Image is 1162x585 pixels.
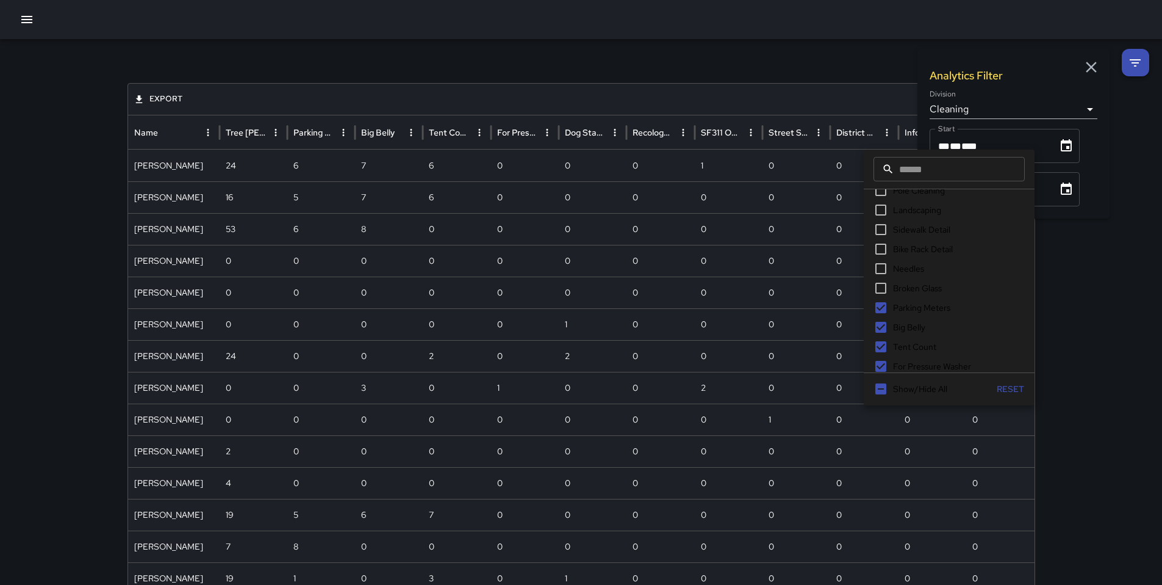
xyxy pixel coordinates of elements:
div: 0 [355,245,423,277]
div: 0 [830,340,898,372]
div: 0 [626,245,694,277]
div: 0 [491,467,559,499]
button: Recology Dump column menu [675,124,692,141]
div: 4 [220,467,287,499]
div: Dog Stations [565,127,605,138]
div: 0 [355,435,423,467]
div: 0 [830,404,898,435]
div: 0 [762,245,830,277]
div: SF311 Outbound [701,127,741,138]
span: Tent Count [893,341,936,354]
div: Parking Meters [293,127,334,138]
div: 0 [491,308,559,340]
div: 0 [220,372,287,404]
div: Katherine Treminio [128,150,220,181]
div: 0 [762,340,830,372]
div: 0 [626,181,694,213]
div: 0 [626,213,694,245]
div: 0 [559,435,626,467]
div: 0 [762,435,830,467]
span: Broken Glass [893,282,942,295]
div: 0 [423,372,490,404]
div: 0 [762,467,830,499]
button: Street Sweeper column menu [810,124,827,141]
div: 1 [491,372,559,404]
div: 0 [423,308,490,340]
div: 2 [423,340,490,372]
div: 6 [355,499,423,531]
button: District Walk column menu [878,124,895,141]
div: 0 [287,308,355,340]
div: 0 [355,404,423,435]
div: 7 [423,499,490,531]
div: 0 [626,499,694,531]
div: 0 [695,277,762,308]
div: 0 [695,340,762,372]
div: 0 [355,467,423,499]
div: 0 [423,531,490,562]
div: 0 [966,404,1034,435]
div: 0 [491,181,559,213]
div: 0 [898,435,966,467]
div: Nicolas Vega [128,245,220,277]
div: 0 [762,531,830,562]
div: 0 [830,372,898,404]
div: 0 [626,150,694,181]
div: 0 [491,213,559,245]
div: 0 [830,181,898,213]
div: 1 [762,404,830,435]
input: Search [899,157,997,181]
div: 0 [966,531,1034,562]
div: Enrique Cervantes [128,467,220,499]
div: 0 [626,435,694,467]
div: Tree [PERSON_NAME] [226,127,266,138]
div: 0 [491,245,559,277]
div: 0 [898,467,966,499]
div: 6 [423,181,490,213]
label: Start [938,123,955,134]
div: Big Belly [361,127,395,138]
div: Bryan Alexander [128,372,220,404]
div: 0 [762,181,830,213]
h1: Analytics Filter [930,68,1003,82]
div: 0 [626,277,694,308]
div: 0 [966,499,1034,531]
span: Day [950,142,961,151]
div: Maclis Velasquez [128,213,220,245]
div: 0 [355,531,423,562]
div: 0 [423,213,490,245]
div: 0 [287,245,355,277]
div: 0 [762,372,830,404]
span: Month [938,142,950,151]
div: 24 [220,340,287,372]
div: District Walk [836,127,877,138]
div: 0 [830,213,898,245]
span: Sidewalk Detail [893,223,950,236]
div: Tent Count [429,127,469,138]
button: SF311 Outbound column menu [742,124,759,141]
div: 0 [898,404,966,435]
div: Elimar Martinez [128,499,220,531]
div: 0 [559,245,626,277]
div: 7 [355,181,423,213]
div: 0 [762,277,830,308]
div: 5 [287,181,355,213]
div: 0 [966,435,1034,467]
div: 0 [695,213,762,245]
div: 0 [830,467,898,499]
div: 16 [220,181,287,213]
div: 0 [830,150,898,181]
div: 3 [355,372,423,404]
div: 1 [559,308,626,340]
div: Recology Dump [633,127,673,138]
div: 53 [220,213,287,245]
div: 0 [423,277,490,308]
div: 0 [287,340,355,372]
div: 0 [559,213,626,245]
div: 0 [830,245,898,277]
button: For Pressure Washer column menu [539,124,556,141]
div: 0 [287,467,355,499]
div: 0 [898,499,966,531]
div: 0 [287,277,355,308]
div: Eddie Ballestros [128,181,220,213]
